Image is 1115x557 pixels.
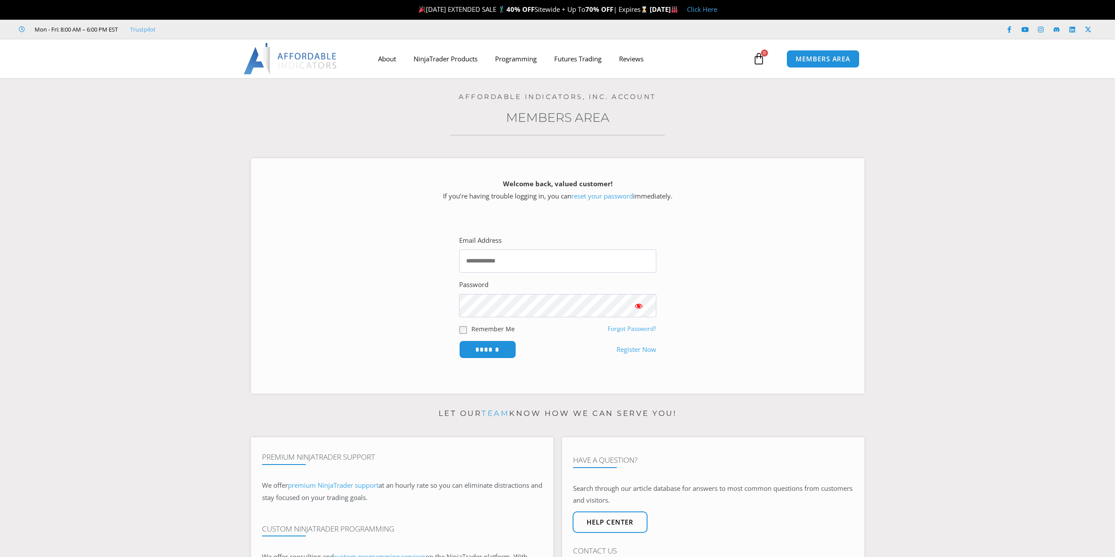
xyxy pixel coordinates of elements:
span: [DATE] EXTENDED SALE 🏌️‍♂️ Sitewide + Up To | Expires [417,5,650,14]
nav: Menu [369,49,750,69]
strong: Welcome back, valued customer! [503,179,612,188]
h4: Contact Us [573,546,853,555]
a: team [481,409,509,418]
a: About [369,49,405,69]
a: reset your password [571,192,633,200]
label: Email Address [459,234,502,247]
img: 🏭 [671,6,678,13]
span: 0 [761,50,768,57]
strong: [DATE] [650,5,678,14]
a: premium NinjaTrader support [288,481,379,490]
a: Members Area [506,110,609,125]
a: 0 [740,46,778,71]
a: Affordable Indicators, Inc. Account [459,92,656,101]
a: MEMBERS AREA [786,50,860,68]
strong: 40% OFF [506,5,534,14]
a: Register Now [616,344,656,356]
a: NinjaTrader Products [405,49,486,69]
p: If you’re having trouble logging in, you can immediately. [266,178,849,202]
a: Help center [573,511,648,533]
span: Help center [587,519,634,525]
img: 🎉 [419,6,425,13]
span: Mon - Fri: 8:00 AM – 6:00 PM EST [32,24,118,35]
label: Remember Me [471,324,515,333]
p: Let our know how we can serve you! [251,407,864,421]
h4: Custom NinjaTrader Programming [262,525,542,533]
h4: Have A Question? [573,456,853,465]
a: Futures Trading [545,49,610,69]
img: ⌛ [641,6,648,13]
a: Reviews [610,49,652,69]
label: Password [459,279,488,291]
a: Programming [486,49,545,69]
a: Trustpilot [130,24,156,35]
span: We offer [262,481,288,490]
button: Show password [621,294,656,317]
img: LogoAI | Affordable Indicators – NinjaTrader [244,43,338,75]
a: Forgot Password? [608,325,656,333]
span: MEMBERS AREA [796,56,850,62]
span: at an hourly rate so you can eliminate distractions and stay focused on your trading goals. [262,481,542,502]
strong: 70% OFF [585,5,613,14]
h4: Premium NinjaTrader Support [262,453,542,461]
a: Click Here [687,5,717,14]
p: Search through our article database for answers to most common questions from customers and visit... [573,482,853,507]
